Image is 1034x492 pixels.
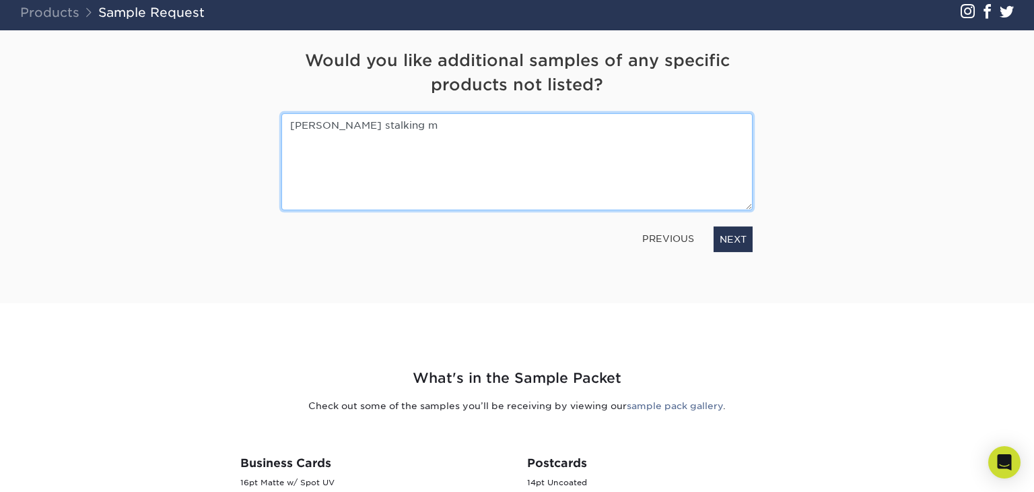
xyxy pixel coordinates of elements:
a: PREVIOUS [637,228,699,249]
a: Sample Request [98,5,205,20]
p: Check out some of the samples you’ll be receiving by viewing our . [123,399,911,412]
div: Open Intercom Messenger [988,446,1021,479]
h2: What's in the Sample Packet [123,368,911,389]
h4: Would you like additional samples of any specific products not listed? [281,49,753,97]
iframe: Google Customer Reviews [3,451,114,487]
h3: Postcards [527,456,794,470]
a: sample pack gallery [627,400,723,411]
a: Products [20,5,79,20]
a: NEXT [714,226,753,252]
h3: Business Cards [240,456,507,470]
